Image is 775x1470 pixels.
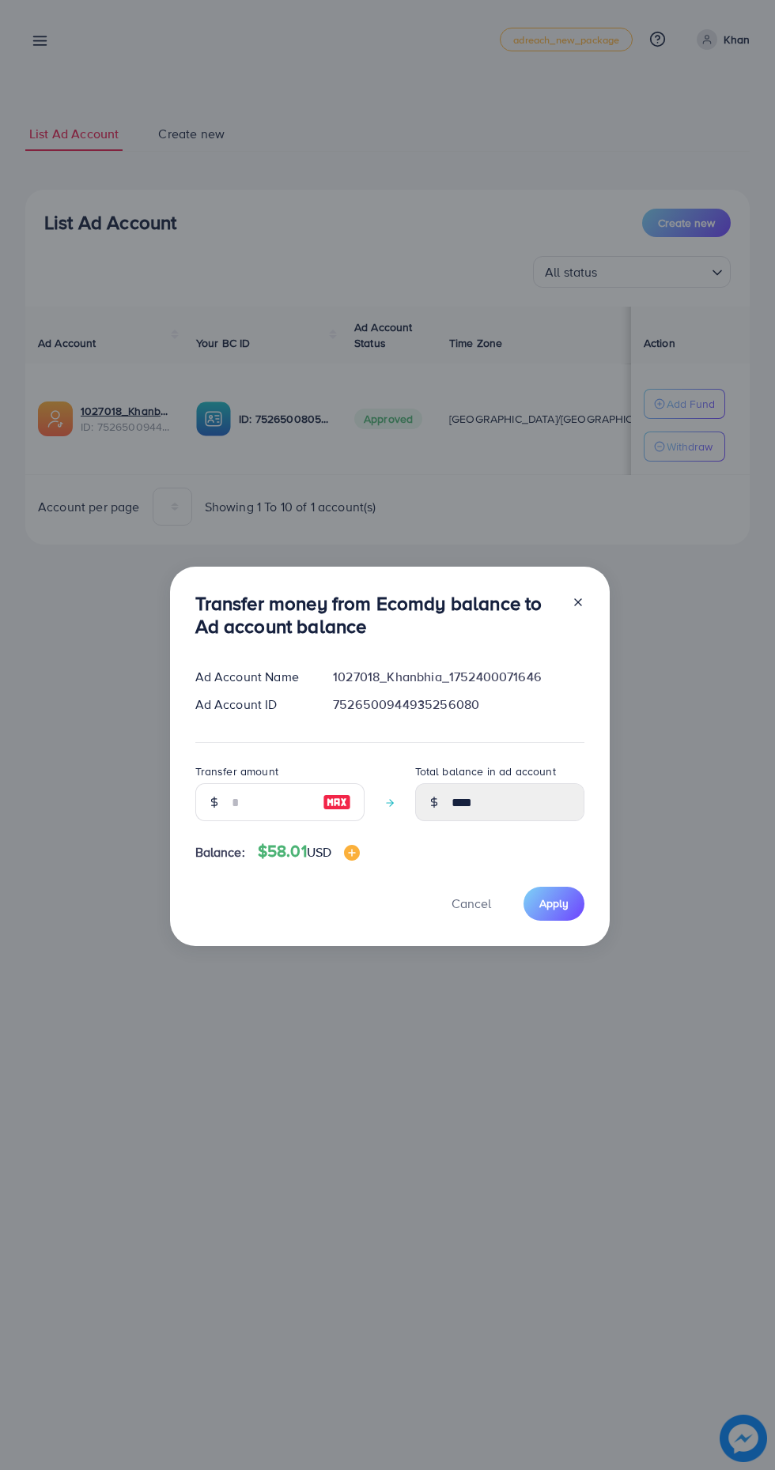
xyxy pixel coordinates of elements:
h3: Transfer money from Ecomdy balance to Ad account balance [195,592,559,638]
span: Balance: [195,843,245,861]
img: image [344,845,360,861]
img: image [323,793,351,812]
div: 7526500944935256080 [320,695,596,714]
div: Ad Account Name [183,668,321,686]
span: Apply [539,895,569,911]
button: Cancel [432,887,511,921]
label: Total balance in ad account [415,763,556,779]
span: USD [307,843,331,861]
span: Cancel [452,895,491,912]
button: Apply [524,887,584,921]
div: Ad Account ID [183,695,321,714]
div: 1027018_Khanbhia_1752400071646 [320,668,596,686]
h4: $58.01 [258,842,360,861]
label: Transfer amount [195,763,278,779]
